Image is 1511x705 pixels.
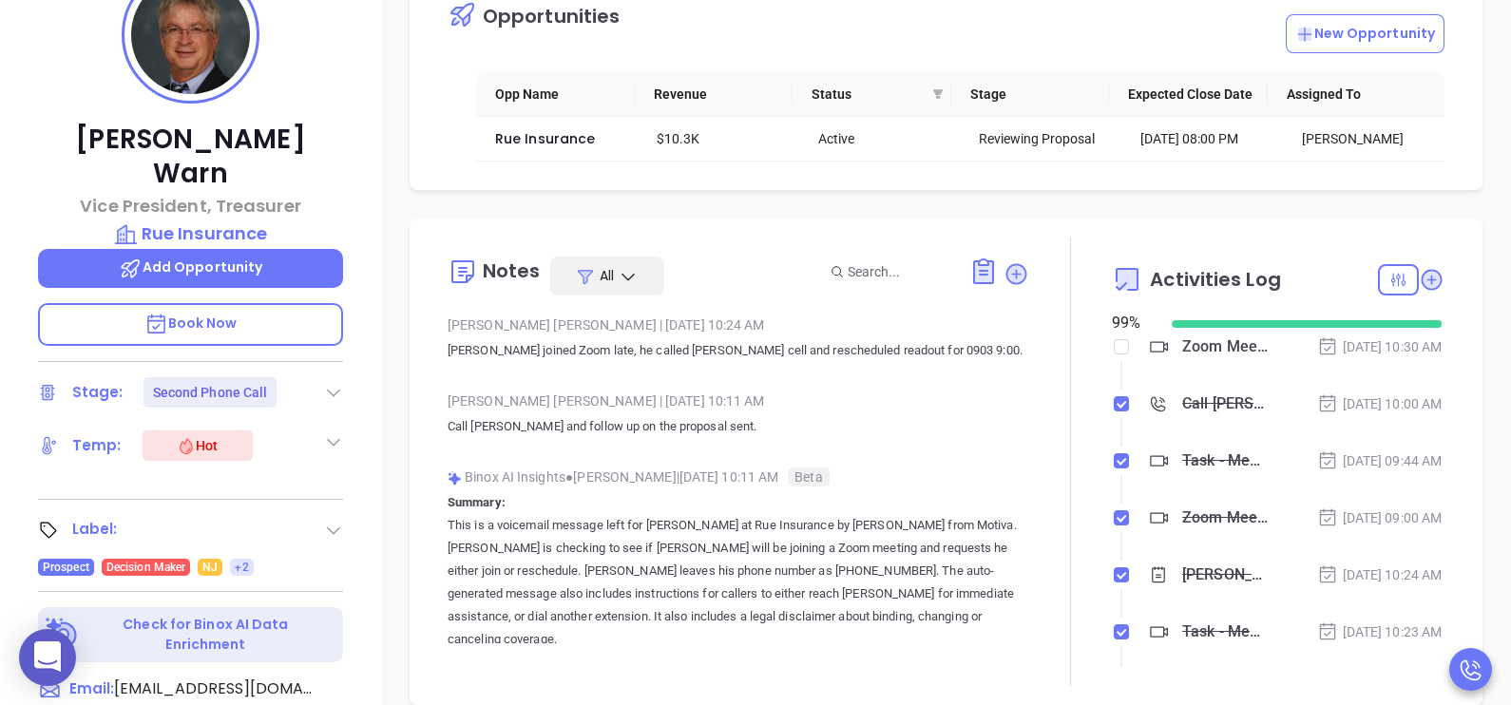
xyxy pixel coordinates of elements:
a: Rue Insurance [38,220,343,247]
th: Revenue [635,72,794,117]
div: [PERSON_NAME] joined Zoom late, he called [PERSON_NAME] cell and rescheduled readout for 0903 9:00. [1182,561,1268,589]
span: Decision Maker [106,557,185,578]
th: Opp Name [476,72,635,117]
div: [DATE] 10:23 AM [1317,621,1443,642]
div: [DATE] 10:00 AM [1317,393,1443,414]
img: svg%3e [448,471,462,486]
span: Beta [788,467,829,486]
div: 99 % [1112,312,1148,334]
p: New Opportunity [1295,24,1436,44]
div: [PERSON_NAME] [PERSON_NAME] [DATE] 10:24 AM [448,311,1029,339]
div: Zoom Meeting to Review Assessment - [PERSON_NAME] [1182,504,1268,532]
input: Search... [848,261,948,282]
div: Task - Meeting Zoom Meeting to Review Assessment - [PERSON_NAME] [1182,618,1268,646]
span: Status [812,84,925,105]
div: Notes [483,261,541,280]
p: [PERSON_NAME] joined Zoom late, he called [PERSON_NAME] cell and rescheduled readout for 0903 9:00. [448,339,1029,362]
div: Task - Meeting Zoom Meeting - [PERSON_NAME] [1182,447,1268,475]
div: Temp: [72,431,122,460]
div: [DATE] 08:00 PM [1140,128,1275,149]
div: Second Phone Call [153,377,268,408]
a: Rue Insurance [495,129,595,148]
span: NJ [202,557,218,578]
div: [DATE] 10:24 AM [1317,564,1443,585]
span: filter [932,88,944,100]
span: filter [928,80,947,108]
span: Activities Log [1150,270,1280,289]
img: Ai-Enrich-DaqCidB-.svg [46,618,79,651]
th: Assigned To [1268,72,1426,117]
span: Prospect [43,557,89,578]
p: Vice President, Treasurer [38,193,343,219]
p: [PERSON_NAME] Warn [38,123,343,191]
b: Summary: [448,495,506,509]
div: Hot [177,434,218,457]
th: Expected Close Date [1109,72,1268,117]
span: All [600,266,614,285]
div: Label: [72,515,118,543]
p: Call [PERSON_NAME] and follow up on the proposal sent. [448,415,1029,438]
span: Book Now [144,314,238,333]
th: Stage [951,72,1110,117]
div: [PERSON_NAME] [PERSON_NAME] [DATE] 10:11 AM [448,387,1029,415]
span: +2 [235,557,248,578]
span: Add Opportunity [119,257,263,276]
p: Check for Binox AI Data Enrichment [82,615,330,655]
div: Zoom Meeting - [PERSON_NAME] [1182,333,1268,361]
div: Reviewing Proposal [979,128,1114,149]
span: [EMAIL_ADDRESS][DOMAIN_NAME] [114,677,314,700]
div: $10.3K [657,128,792,149]
div: Binox AI Insights [PERSON_NAME] | [DATE] 10:11 AM [448,463,1029,491]
span: Email: [69,677,114,702]
span: | [660,317,662,333]
div: Call [PERSON_NAME] proposal review - [PERSON_NAME] [1182,390,1268,418]
div: Stage: [72,378,124,407]
div: Opportunities [483,7,620,26]
div: Active [818,128,953,149]
p: This is a voicemail message left for [PERSON_NAME] at Rue Insurance by [PERSON_NAME] from Motiva.... [448,514,1029,651]
span: ● [565,469,574,485]
div: [DATE] 10:30 AM [1317,336,1443,357]
div: [DATE] 09:00 AM [1317,507,1443,528]
div: [DATE] 09:44 AM [1317,450,1443,471]
span: | [660,393,662,409]
div: [PERSON_NAME] [1302,128,1437,149]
